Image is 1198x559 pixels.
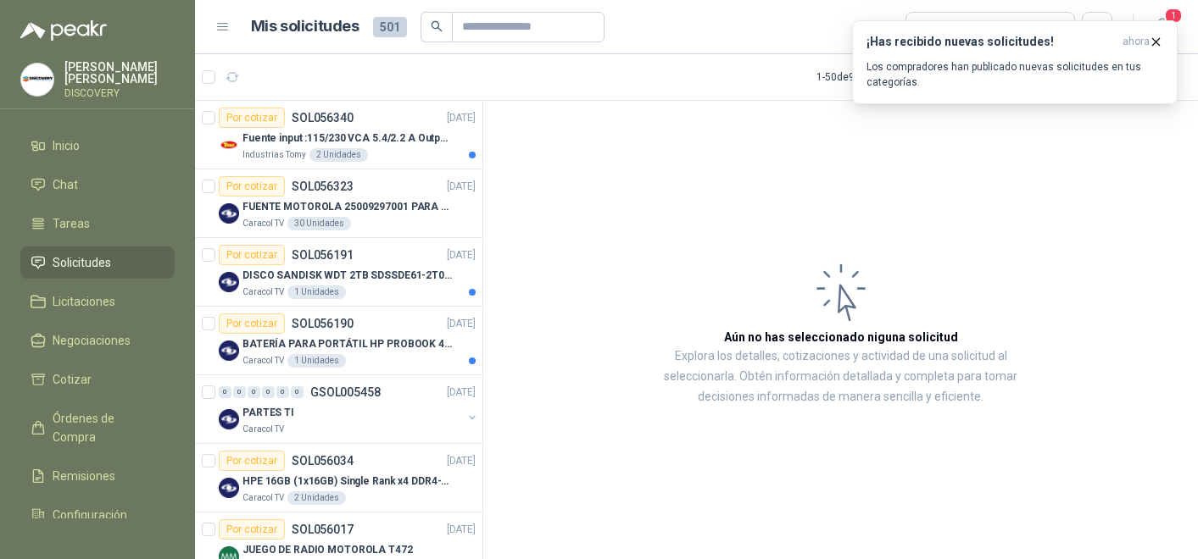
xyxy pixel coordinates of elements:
p: [DATE] [447,110,476,126]
button: ¡Has recibido nuevas solicitudes!ahora Los compradores han publicado nuevas solicitudes en tus ca... [852,20,1178,104]
img: Company Logo [219,409,239,429]
p: DISCOVERY [64,88,175,98]
div: 0 [276,386,289,398]
div: 30 Unidades [287,217,351,230]
div: Por cotizar [219,451,285,471]
p: SOL056017 [292,523,354,535]
a: Solicitudes [20,246,175,279]
p: Industrias Tomy [242,148,306,162]
div: 0 [219,386,231,398]
p: Fuente input :115/230 VCA 5.4/2.2 A Output: 24 VDC 10 A 47-63 Hz [242,130,454,147]
div: 0 [248,386,260,398]
div: Por cotizar [219,245,285,265]
a: Inicio [20,130,175,162]
div: 0 [262,386,275,398]
img: Company Logo [219,135,239,155]
span: Remisiones [53,467,115,485]
img: Company Logo [219,340,239,361]
p: JUEGO DE RADIO MOTOROLA T472 [242,542,413,558]
span: search [431,20,443,32]
span: Solicitudes [53,253,111,272]
a: Tareas [20,208,175,240]
p: SOL056034 [292,455,354,467]
img: Company Logo [219,478,239,498]
button: 1 [1147,12,1178,42]
p: HPE 16GB (1x16GB) Single Rank x4 DDR4-2400 [242,473,454,490]
p: GSOL005458 [310,386,381,398]
p: Caracol TV [242,354,284,368]
p: FUENTE MOTOROLA 25009297001 PARA EP450 [242,199,454,215]
p: Caracol TV [242,423,284,436]
p: Caracol TV [242,285,284,299]
p: [DATE] [447,247,476,263]
p: [DATE] [447,453,476,469]
span: Licitaciones [53,292,115,311]
img: Company Logo [219,203,239,224]
div: Por cotizar [219,108,285,128]
span: Inicio [53,136,80,155]
div: 1 - 50 de 986 [816,64,921,91]
a: Órdenes de Compra [20,402,175,453]
a: Remisiones [20,460,175,492]
p: Caracol TV [242,491,284,505]
span: Cotizar [53,370,92,389]
p: BATERÍA PARA PORTÁTIL HP PROBOOK 430 G8 [242,336,454,352]
a: Por cotizarSOL056340[DATE] Company LogoFuente input :115/230 VCA 5.4/2.2 A Output: 24 VDC 10 A 47... [195,101,482,169]
span: Configuración [53,506,127,524]
div: 0 [291,386,304,398]
div: Por cotizar [219,519,285,540]
p: PARTES TI [242,405,294,421]
a: 0 0 0 0 0 0 GSOL005458[DATE] Company LogoPARTES TICaracol TV [219,382,479,436]
p: Caracol TV [242,217,284,230]
img: Logo peakr [20,20,107,41]
a: Por cotizarSOL056034[DATE] Company LogoHPE 16GB (1x16GB) Single Rank x4 DDR4-2400Caracol TV2 Unid... [195,444,482,512]
span: Chat [53,175,78,194]
h3: Aún no has seleccionado niguna solicitud [724,328,958,346]
p: [PERSON_NAME] [PERSON_NAME] [64,61,175,85]
p: SOL056190 [292,318,354,329]
img: Company Logo [219,272,239,292]
p: DISCO SANDISK WDT 2TB SDSSDE61-2T00-G25 BATERÍA PARA PORTÁTIL HP PROBOOK 430 G8 [242,268,454,284]
p: [DATE] [447,179,476,195]
a: Por cotizarSOL056191[DATE] Company LogoDISCO SANDISK WDT 2TB SDSSDE61-2T00-G25 BATERÍA PARA PORTÁ... [195,238,482,307]
a: Por cotizarSOL056190[DATE] Company LogoBATERÍA PARA PORTÁTIL HP PROBOOK 430 G8Caracol TV1 Unidades [195,307,482,375]
div: Por cotizar [219,176,285,196]
span: Tareas [53,214,90,233]
a: Configuración [20,499,175,531]
p: Explora los detalles, cotizaciones y actividad de una solicitud al seleccionarla. Obtén informaci... [653,346,1028,407]
span: Negociaciones [53,331,131,350]
div: Todas [917,18,952,36]
p: [DATE] [447,522,476,538]
a: Por cotizarSOL056323[DATE] Company LogoFUENTE MOTOROLA 25009297001 PARA EP450Caracol TV30 Unidades [195,169,482,238]
p: SOL056191 [292,249,354,261]
div: 2 Unidades [287,491,346,505]
p: [DATE] [447,385,476,401]
span: 501 [373,17,407,37]
p: Los compradores han publicado nuevas solicitudes en tus categorías. [866,59,1163,90]
div: 2 Unidades [309,148,368,162]
a: Licitaciones [20,285,175,318]
p: SOL056323 [292,180,354,192]
div: 0 [233,386,246,398]
div: 1 Unidades [287,354,346,368]
p: SOL056340 [292,112,354,124]
a: Negociaciones [20,324,175,357]
h3: ¡Has recibido nuevas solicitudes! [866,35,1116,49]
a: Cotizar [20,363,175,396]
h1: Mis solicitudes [251,14,359,39]
a: Chat [20,169,175,201]
span: ahora [1123,35,1150,49]
span: 1 [1164,8,1183,24]
div: 1 Unidades [287,285,346,299]
div: Por cotizar [219,313,285,334]
img: Company Logo [21,64,53,96]
p: [DATE] [447,316,476,332]
span: Órdenes de Compra [53,409,159,446]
